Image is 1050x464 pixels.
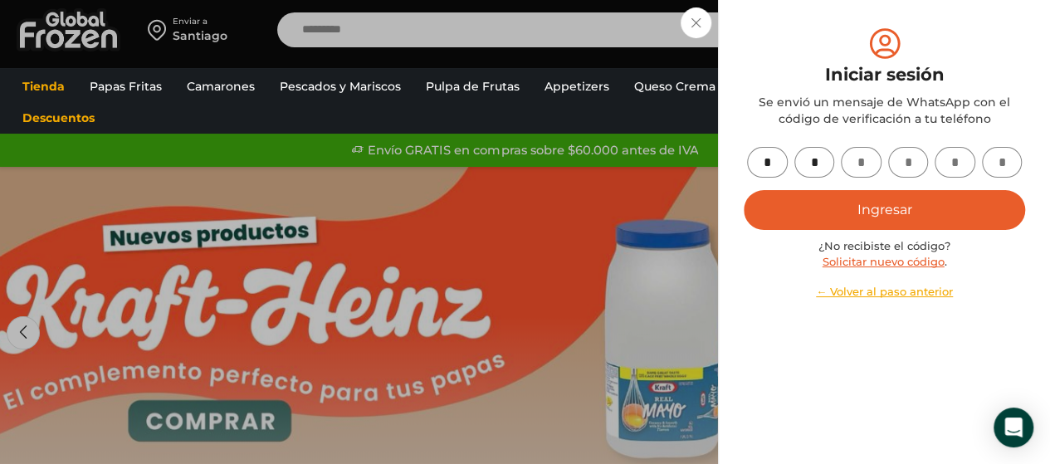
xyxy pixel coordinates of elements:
[866,25,904,62] img: tabler-icon-user-circle.svg
[744,62,1025,87] div: Iniciar sesión
[14,102,103,134] a: Descuentos
[536,71,618,102] a: Appetizers
[994,408,1033,447] div: Open Intercom Messenger
[744,284,1025,300] a: ← Volver al paso anterior
[744,94,1025,127] div: Se envió un mensaje de WhatsApp con el código de verificación a tu teléfono
[744,238,1025,300] div: ¿No recibiste el código? .
[178,71,263,102] a: Camarones
[271,71,409,102] a: Pescados y Mariscos
[81,71,170,102] a: Papas Fritas
[823,255,945,268] a: Solicitar nuevo código
[626,71,724,102] a: Queso Crema
[744,190,1025,230] button: Ingresar
[14,71,73,102] a: Tienda
[418,71,528,102] a: Pulpa de Frutas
